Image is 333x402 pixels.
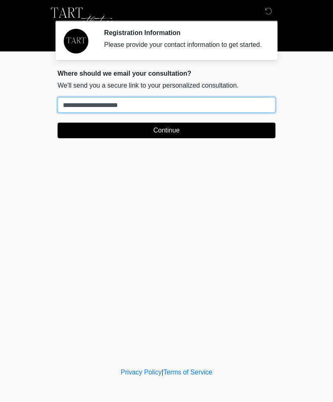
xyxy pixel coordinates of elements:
div: Please provide your contact information to get started. [104,40,263,50]
img: TART Aesthetics, LLC Logo [49,6,115,31]
a: Terms of Service [163,369,212,376]
p: We'll send you a secure link to your personalized consultation. [58,81,275,91]
button: Continue [58,123,275,138]
a: Privacy Policy [121,369,162,376]
img: Agent Avatar [64,29,88,53]
h2: Where should we email your consultation? [58,70,275,77]
a: | [162,369,163,376]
